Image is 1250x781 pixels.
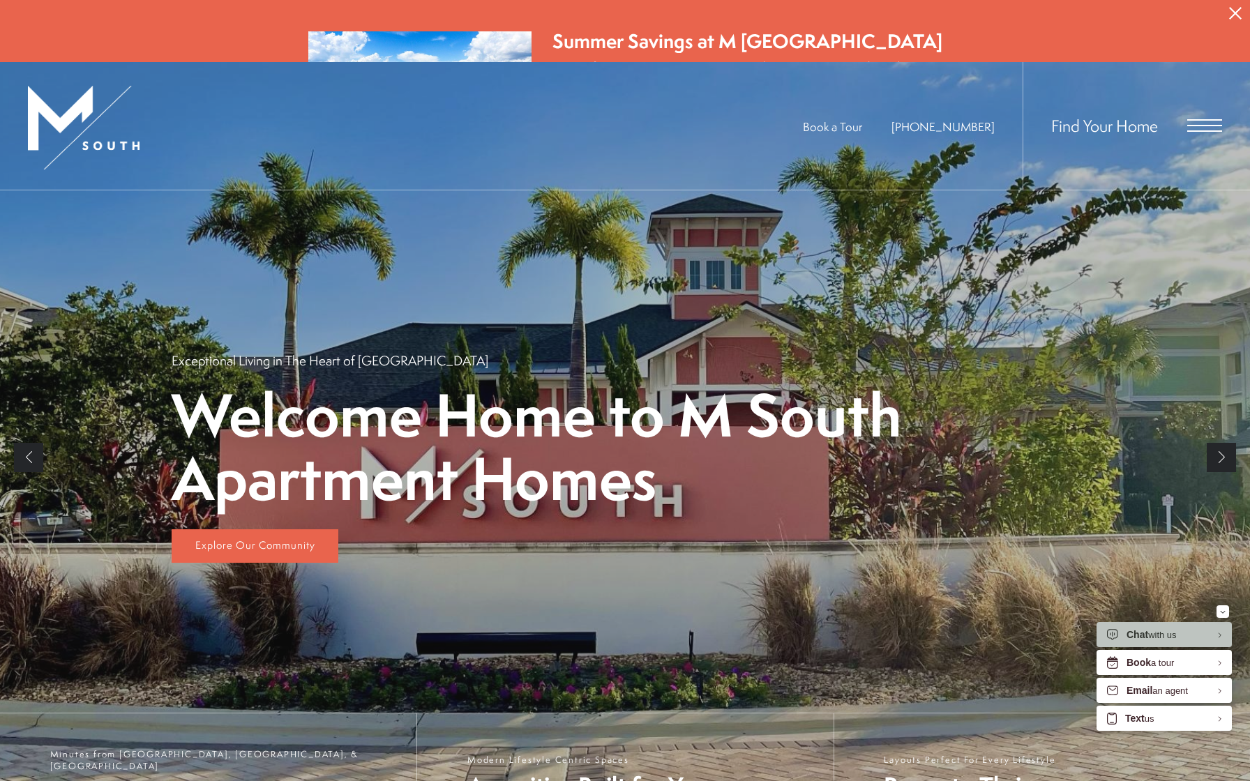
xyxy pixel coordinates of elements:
a: Find Your Home [1051,114,1158,137]
a: Previous [14,443,43,472]
p: Welcome Home to M South Apartment Homes [172,384,1078,510]
span: [PHONE_NUMBER] [891,119,995,135]
span: Minutes from [GEOGRAPHIC_DATA], [GEOGRAPHIC_DATA], & [GEOGRAPHIC_DATA] [50,748,403,772]
span: Explore Our Community [195,538,315,552]
button: Open Menu [1187,119,1222,132]
a: Call Us at 813-570-8014 [891,119,995,135]
a: Explore Our Community [172,529,338,563]
div: Summer Savings at M [GEOGRAPHIC_DATA] [552,28,942,55]
span: Layouts Perfect For Every Lifestyle [884,754,1055,766]
img: MSouth [28,86,140,169]
a: Book a Tour [803,119,862,135]
p: We're Offering Up To ONE MONTH FREE on Select Homes For A Limited Time!* Call Our Friendly Leasin... [552,59,942,103]
img: Summer Savings at M South Apartments [308,31,532,162]
span: Modern Lifestyle Centric Spaces [467,754,709,766]
p: Exceptional Living in The Heart of [GEOGRAPHIC_DATA] [172,351,488,370]
a: Next [1207,443,1236,472]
